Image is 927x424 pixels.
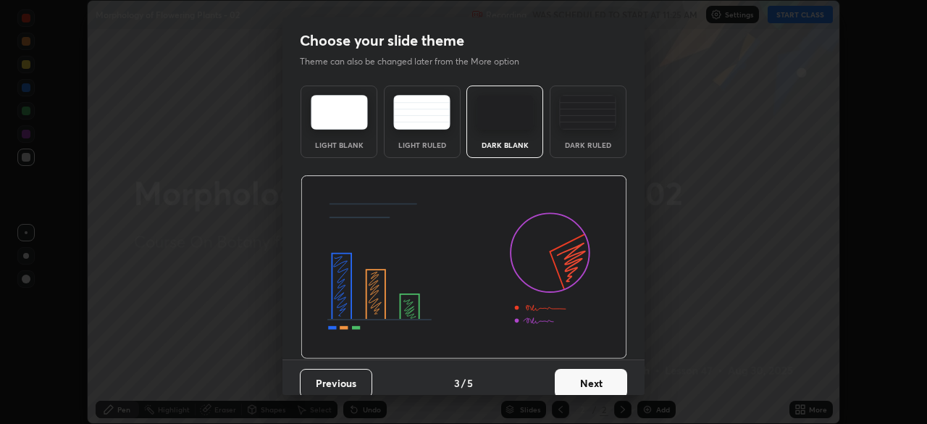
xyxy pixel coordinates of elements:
h2: Choose your slide theme [300,31,464,50]
img: darkThemeBanner.d06ce4a2.svg [301,175,627,359]
button: Next [555,369,627,398]
h4: / [461,375,466,391]
img: lightTheme.e5ed3b09.svg [311,95,368,130]
p: Theme can also be changed later from the More option [300,55,534,68]
img: darkRuledTheme.de295e13.svg [559,95,616,130]
img: lightRuledTheme.5fabf969.svg [393,95,450,130]
img: darkTheme.f0cc69e5.svg [477,95,534,130]
h4: 5 [467,375,473,391]
div: Dark Ruled [559,141,617,149]
button: Previous [300,369,372,398]
h4: 3 [454,375,460,391]
div: Dark Blank [476,141,534,149]
div: Light Ruled [393,141,451,149]
div: Light Blank [310,141,368,149]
